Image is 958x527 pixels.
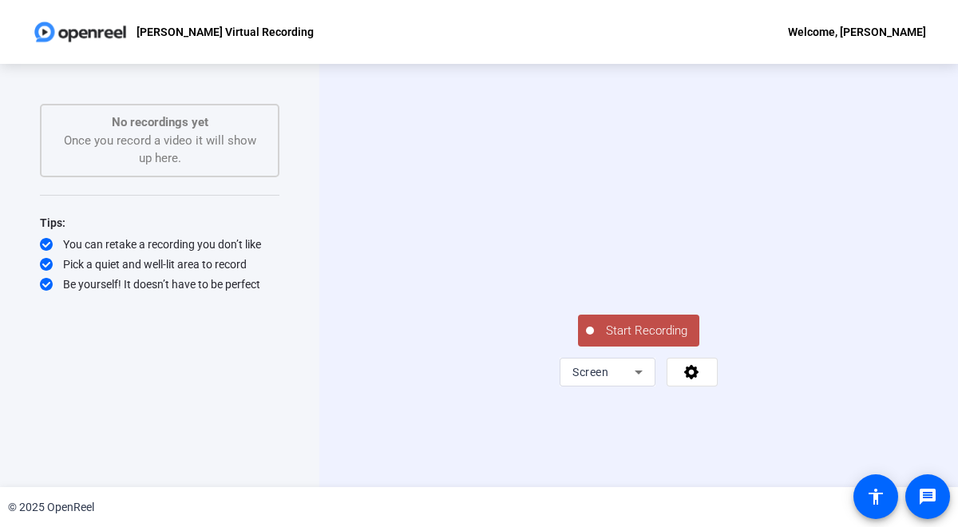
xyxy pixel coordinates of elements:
mat-icon: accessibility [866,487,885,506]
p: No recordings yet [57,113,262,132]
div: Tips: [40,213,279,232]
span: Screen [572,366,608,378]
div: You can retake a recording you don’t like [40,236,279,252]
img: OpenReel logo [32,16,129,48]
div: Pick a quiet and well-lit area to record [40,256,279,272]
div: Welcome, [PERSON_NAME] [788,22,926,42]
div: Once you record a video it will show up here. [57,113,262,168]
span: Start Recording [594,322,699,340]
div: Be yourself! It doesn’t have to be perfect [40,276,279,292]
button: Start Recording [578,315,699,347]
div: © 2025 OpenReel [8,499,94,516]
mat-icon: message [918,487,937,506]
p: [PERSON_NAME] Virtual Recording [137,22,314,42]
